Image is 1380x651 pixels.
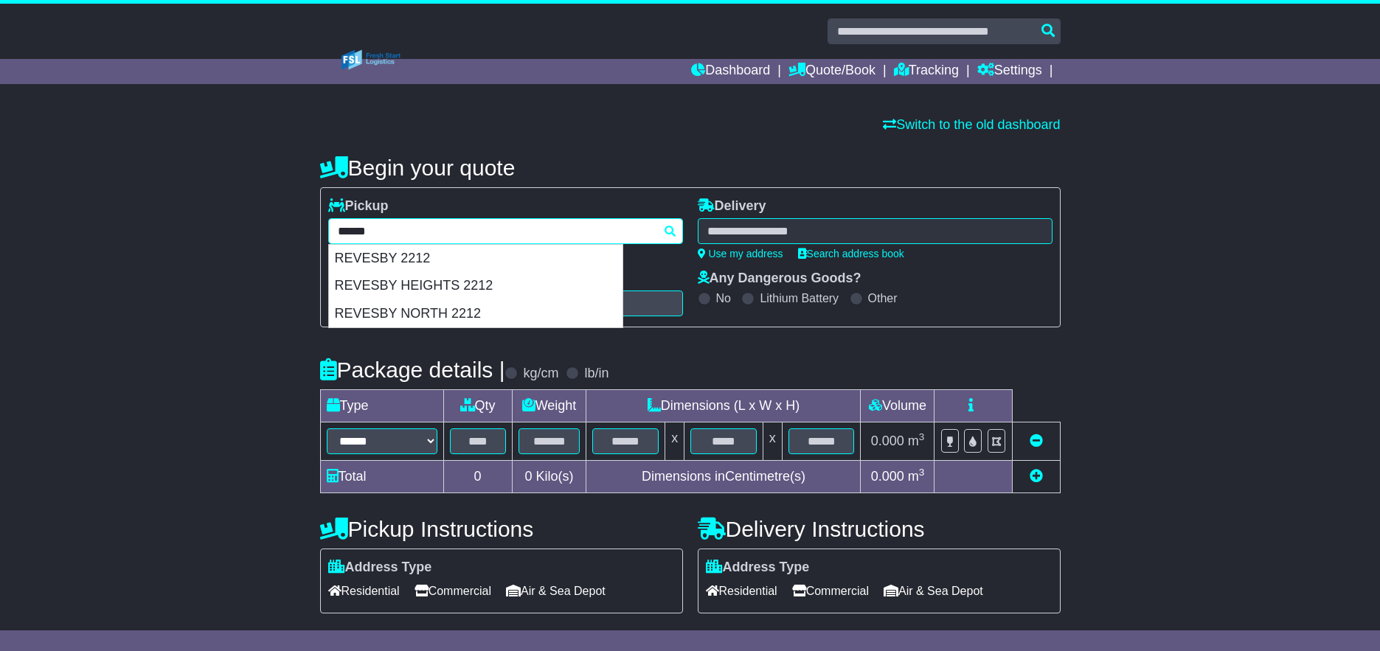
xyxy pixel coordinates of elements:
[329,300,623,328] div: REVESBY NORTH 2212
[919,431,925,442] sup: 3
[320,390,443,422] td: Type
[320,156,1061,180] h4: Begin your quote
[320,461,443,493] td: Total
[415,579,491,602] span: Commercial
[328,560,432,576] label: Address Type
[1030,469,1043,484] a: Add new item
[894,59,959,84] a: Tracking
[512,390,586,422] td: Weight
[884,579,983,602] span: Air & Sea Depot
[698,517,1061,541] h4: Delivery Instructions
[691,59,770,84] a: Dashboard
[506,579,606,602] span: Air & Sea Depot
[698,271,861,287] label: Any Dangerous Goods?
[329,245,623,273] div: REVESBY 2212
[706,560,810,576] label: Address Type
[977,59,1042,84] a: Settings
[798,248,904,260] a: Search address book
[760,291,839,305] label: Lithium Battery
[584,366,608,382] label: lb/in
[763,422,782,461] td: x
[1030,434,1043,448] a: Remove this item
[788,59,875,84] a: Quote/Book
[524,469,532,484] span: 0
[320,358,505,382] h4: Package details |
[665,422,684,461] td: x
[883,117,1060,132] a: Switch to the old dashboard
[328,198,389,215] label: Pickup
[908,434,925,448] span: m
[328,579,400,602] span: Residential
[716,291,731,305] label: No
[329,272,623,300] div: REVESBY HEIGHTS 2212
[328,218,683,244] typeahead: Please provide city
[443,461,512,493] td: 0
[586,390,861,422] td: Dimensions (L x W x H)
[868,291,898,305] label: Other
[871,434,904,448] span: 0.000
[871,469,904,484] span: 0.000
[586,461,861,493] td: Dimensions in Centimetre(s)
[792,579,869,602] span: Commercial
[919,467,925,478] sup: 3
[861,390,935,422] td: Volume
[706,579,777,602] span: Residential
[908,469,925,484] span: m
[512,461,586,493] td: Kilo(s)
[698,248,783,260] a: Use my address
[443,390,512,422] td: Qty
[320,517,683,541] h4: Pickup Instructions
[523,366,558,382] label: kg/cm
[698,198,766,215] label: Delivery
